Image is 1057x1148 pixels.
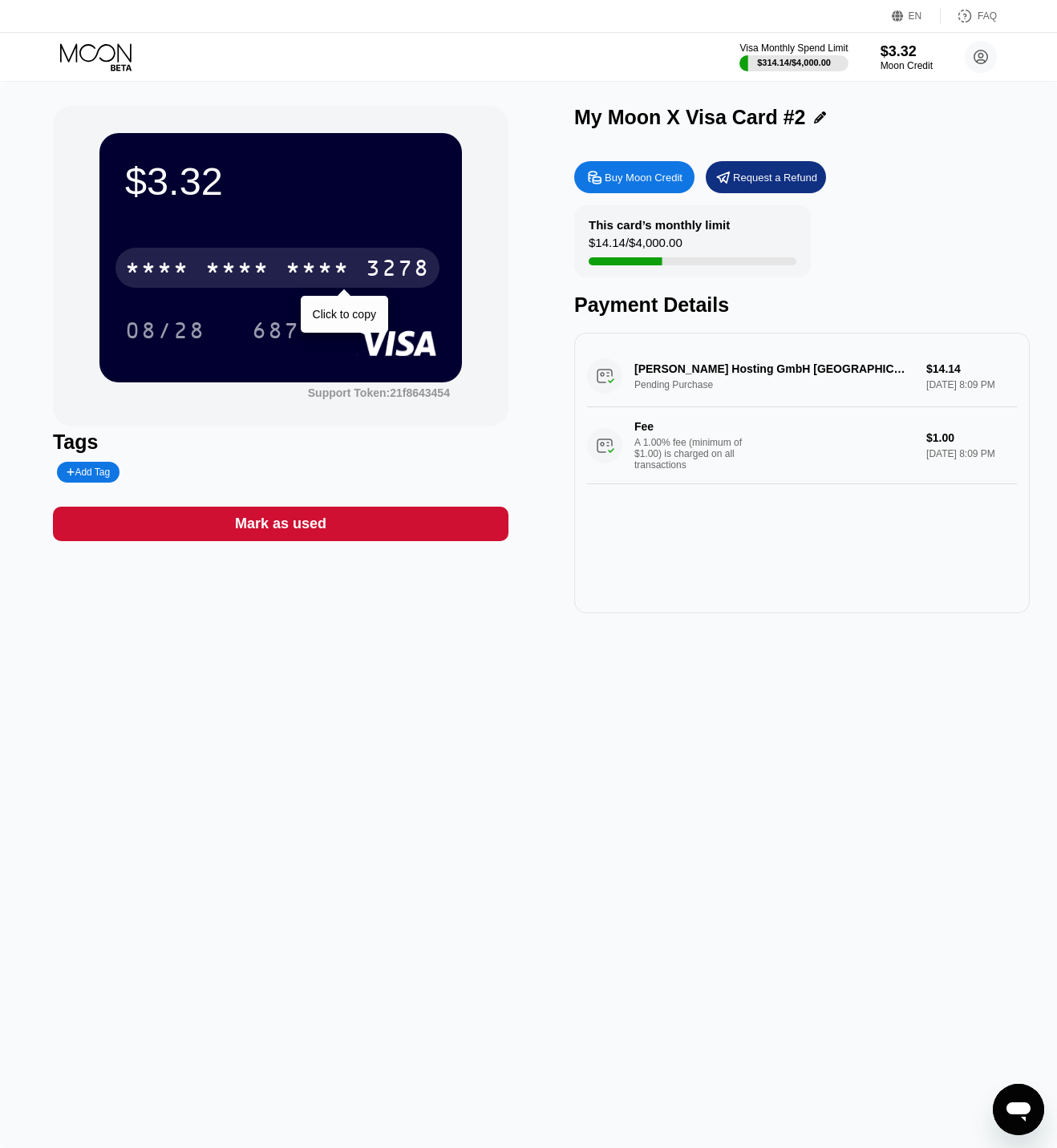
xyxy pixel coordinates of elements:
[125,159,436,204] div: $3.32
[308,386,450,399] div: Support Token: 21f8643454
[739,42,848,71] div: Visa Monthly Spend Limit$314.14/$4,000.00
[589,236,682,257] div: $14.14 / $4,000.00
[706,161,826,193] div: Request a Refund
[574,161,695,193] div: Buy Moon Credit
[605,171,682,184] div: Buy Moon Credit
[733,171,817,184] div: Request a Refund
[308,386,450,399] div: Support Token:21f8643454
[926,448,1017,459] div: [DATE] 8:09 PM
[587,407,1017,484] div: FeeA 1.00% fee (minimum of $1.00) is charged on all transactions$1.00[DATE] 8:09 PM
[739,42,848,54] div: Visa Monthly Spend Limit
[941,8,997,24] div: FAQ
[926,431,1017,444] div: $1.00
[240,310,312,350] div: 687
[113,310,217,350] div: 08/28
[125,320,205,346] div: 08/28
[881,43,933,60] div: $3.32
[881,43,933,71] div: $3.32Moon Credit
[53,430,508,454] div: Tags
[881,60,933,71] div: Moon Credit
[235,515,326,533] div: Mark as used
[574,106,806,129] div: My Moon X Visa Card #2
[57,462,119,483] div: Add Tag
[313,308,376,321] div: Click to copy
[993,1084,1044,1135] iframe: Button to launch messaging window
[978,10,997,22] div: FAQ
[634,437,755,471] div: A 1.00% fee (minimum of $1.00) is charged on all transactions
[252,320,300,346] div: 687
[366,257,430,283] div: 3278
[589,218,730,232] div: This card’s monthly limit
[53,507,508,541] div: Mark as used
[634,420,747,433] div: Fee
[67,467,110,478] div: Add Tag
[892,8,941,24] div: EN
[909,10,922,22] div: EN
[757,58,831,67] div: $314.14 / $4,000.00
[574,293,1030,317] div: Payment Details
